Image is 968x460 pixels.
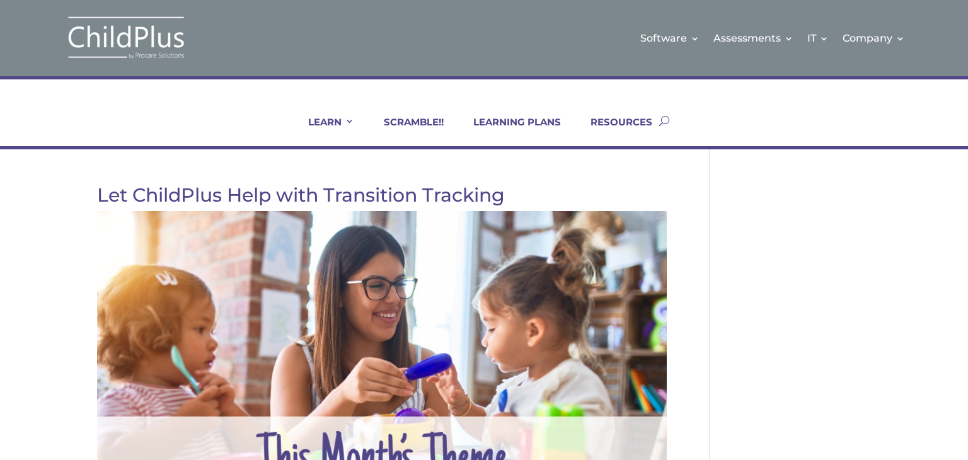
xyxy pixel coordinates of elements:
a: LEARNING PLANS [458,116,561,146]
a: RESOURCES [575,116,652,146]
a: IT [807,13,829,64]
a: Company [843,13,905,64]
h1: Let ChildPlus Help with Transition Tracking [97,186,667,211]
a: Software [640,13,700,64]
a: SCRAMBLE!! [368,116,444,146]
a: LEARN [292,116,354,146]
a: Assessments [713,13,793,64]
